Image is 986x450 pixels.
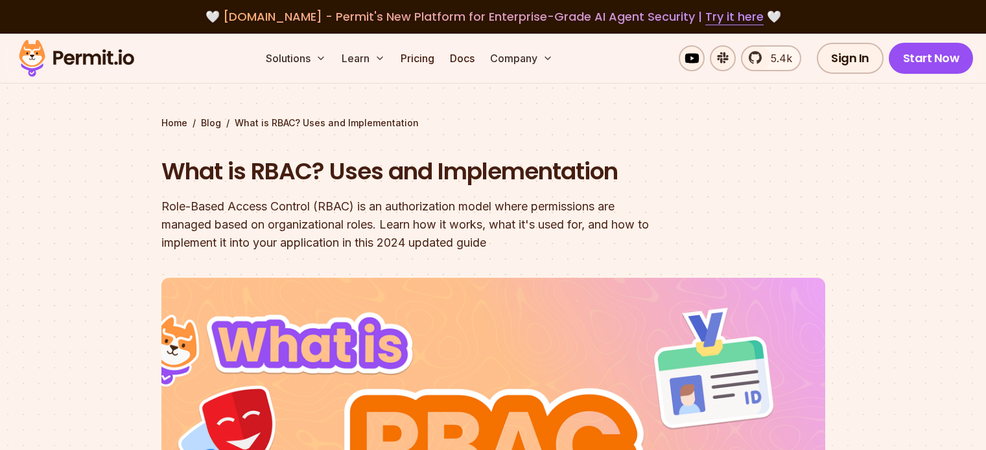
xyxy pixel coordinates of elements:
[161,197,659,252] div: Role-Based Access Control (RBAC) is an authorization model where permissions are managed based on...
[485,45,558,71] button: Company
[889,43,974,74] a: Start Now
[261,45,331,71] button: Solutions
[445,45,480,71] a: Docs
[741,45,801,71] a: 5.4k
[817,43,884,74] a: Sign In
[161,117,187,129] a: Home
[395,45,440,71] a: Pricing
[13,36,140,80] img: Permit logo
[223,8,764,25] span: [DOMAIN_NAME] - Permit's New Platform for Enterprise-Grade AI Agent Security |
[201,117,221,129] a: Blog
[161,117,825,129] div: / /
[31,8,955,26] div: 🤍 🤍
[336,45,390,71] button: Learn
[161,155,659,188] h1: What is RBAC? Uses and Implementation
[705,8,764,25] a: Try it here
[763,51,792,66] span: 5.4k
